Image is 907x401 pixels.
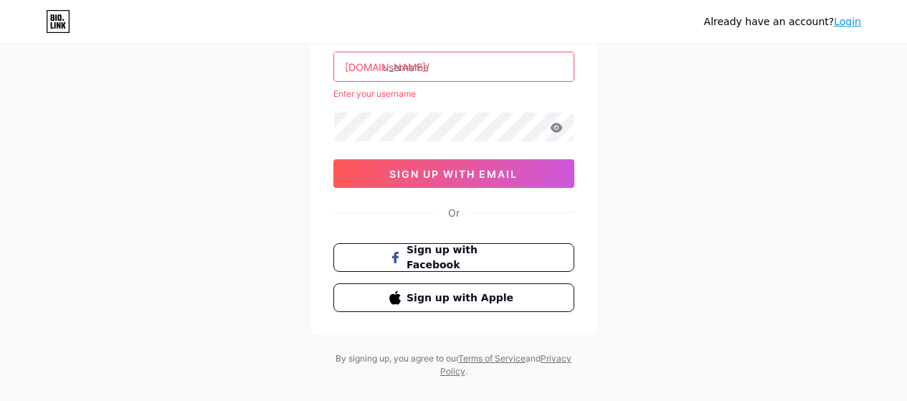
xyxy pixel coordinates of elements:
[345,60,429,75] div: [DOMAIN_NAME]/
[458,353,526,364] a: Terms of Service
[333,159,574,188] button: sign up with email
[704,14,861,29] div: Already have an account?
[333,243,574,272] button: Sign up with Facebook
[334,52,574,81] input: username
[407,291,518,306] span: Sign up with Apple
[448,205,460,220] div: Or
[389,168,518,180] span: sign up with email
[333,88,574,100] div: Enter your username
[407,242,518,273] span: Sign up with Facebook
[333,283,574,312] button: Sign up with Apple
[834,16,861,27] a: Login
[332,352,576,378] div: By signing up, you agree to our and .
